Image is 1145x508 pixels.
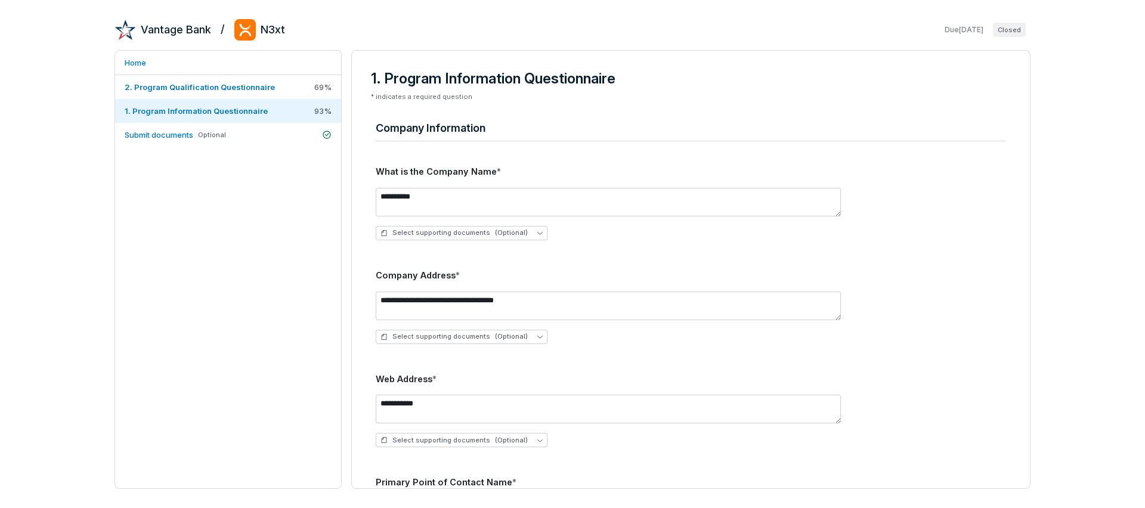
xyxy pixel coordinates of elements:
span: Select supporting documents [380,436,528,445]
h2: N3xt [261,22,285,38]
span: (Optional) [495,228,528,237]
a: 2. Program Qualification Questionnaire69% [115,75,341,99]
h3: 1. Program Information Questionnaire [371,70,1011,88]
span: Due [DATE] [945,25,983,35]
div: Company Address [376,269,1006,282]
span: Submit documents [125,130,193,140]
h2: Vantage Bank [141,22,211,38]
span: Optional [198,131,226,140]
span: (Optional) [495,436,528,445]
a: Submit documentsOptional [115,123,341,147]
span: 1. Program Information Questionnaire [125,106,268,116]
h4: Company Information [376,120,1006,136]
a: Home [115,51,341,75]
div: Primary Point of Contact Name [376,476,1006,489]
h2: / [221,19,225,37]
span: 2. Program Qualification Questionnaire [125,82,275,92]
span: Select supporting documents [380,228,528,237]
div: What is the Company Name [376,165,1006,178]
span: Select supporting documents [380,332,528,341]
span: 93 % [314,106,332,116]
span: (Optional) [495,332,528,341]
p: * indicates a required question [371,92,1011,101]
span: Closed [993,23,1026,37]
a: 1. Program Information Questionnaire93% [115,99,341,123]
div: Web Address [376,373,1006,386]
span: 69 % [314,82,332,92]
